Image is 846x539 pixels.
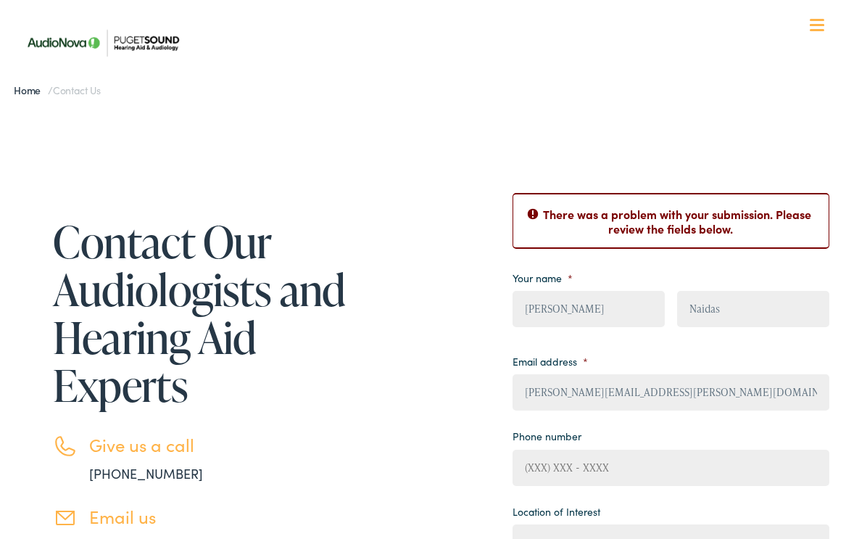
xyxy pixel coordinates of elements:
h1: Contact Our Audiologists and Hearing Aid Experts [53,218,350,409]
span: / [14,83,101,97]
input: (XXX) XXX - XXXX [513,450,829,486]
label: Your name [513,271,573,284]
label: Email address [513,355,588,368]
span: Contact Us [53,83,101,97]
input: Last name [677,291,829,327]
a: What We Offer [28,58,829,103]
input: example@email.com [513,374,829,411]
h2: There was a problem with your submission. Please review the fields below. [513,206,829,236]
h3: Email us [89,506,350,527]
label: Location of Interest [513,505,600,518]
label: Phone number [513,429,581,443]
h3: Give us a call [89,435,350,456]
a: [PHONE_NUMBER] [89,464,203,482]
input: First name [513,291,665,327]
a: Home [14,83,48,97]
